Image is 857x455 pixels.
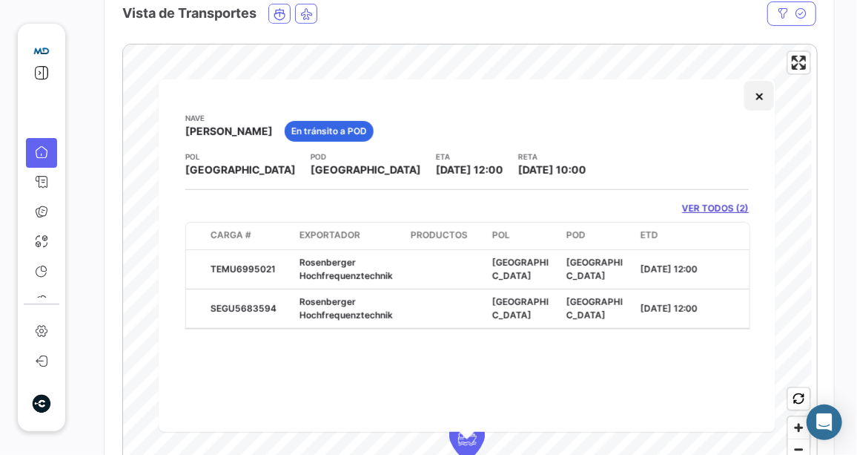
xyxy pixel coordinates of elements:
button: Enter fullscreen [788,52,810,73]
span: [DATE] 12:00 [641,263,698,275]
div: SEGU5683594 [211,302,288,315]
span: Rosenberger Hochfrequenztechnik [300,296,393,321]
span: Productos [411,229,468,242]
button: Zoom in [788,417,810,439]
datatable-header-cell: POD [560,223,635,249]
button: Close popup [744,81,774,111]
span: [GEOGRAPHIC_DATA] [492,296,549,321]
button: Ocean [269,4,290,23]
span: [DATE] 12:00 [436,163,503,176]
datatable-header-cell: ETD [635,223,746,249]
div: TEMU6995021 [211,263,288,276]
app-card-info-title: Nave [185,112,273,124]
h4: Vista de Transportes [122,3,257,24]
span: POD [566,229,586,242]
datatable-header-cell: Exportador [294,223,405,249]
a: VER TODOS (2) [682,202,749,215]
datatable-header-cell: Productos [405,223,486,249]
span: [GEOGRAPHIC_DATA] [492,257,549,281]
datatable-header-cell: RETD [746,223,857,249]
span: Rosenberger Hochfrequenztechnik [300,257,393,281]
div: Abrir Intercom Messenger [807,405,842,440]
span: [DATE] 10:00 [518,163,586,176]
span: Exportador [300,229,360,242]
img: 5ecda62e-2168-445c-a527-a56604ccc60b.jpeg [32,42,51,61]
span: Carga # [211,229,251,242]
span: ETD [641,229,658,242]
button: Air [296,4,317,23]
app-card-info-title: ETA [436,151,503,163]
datatable-header-cell: Carga # [205,223,294,249]
span: [PERSON_NAME] [185,124,273,139]
span: [GEOGRAPHIC_DATA] [566,296,623,321]
app-card-info-title: RETA [518,151,586,163]
span: [GEOGRAPHIC_DATA] [566,257,623,281]
span: [GEOGRAPHIC_DATA] [185,163,296,177]
span: [GEOGRAPHIC_DATA] [311,163,421,177]
span: POL [492,229,510,242]
datatable-header-cell: POL [486,223,560,249]
app-card-info-title: POD [311,151,421,163]
span: [DATE] 12:00 [641,303,698,314]
app-card-info-title: POL [185,151,296,163]
span: En tránsito a POD [291,125,367,138]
